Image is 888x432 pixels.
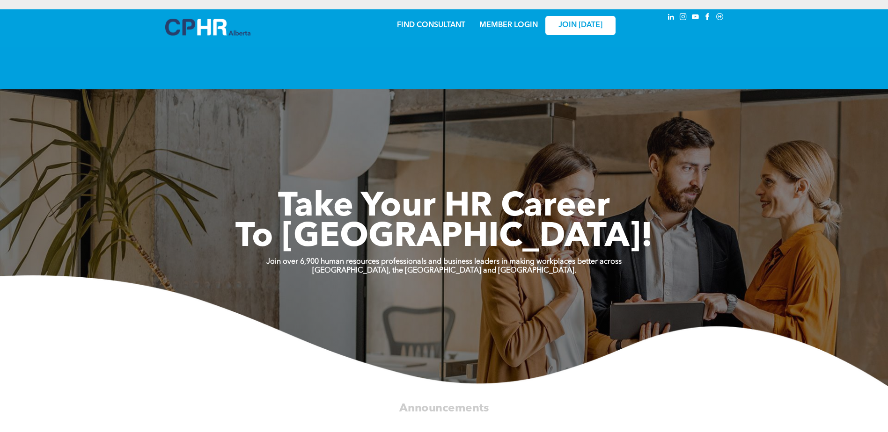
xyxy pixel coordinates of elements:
a: MEMBER LOGIN [479,22,538,29]
strong: Join over 6,900 human resources professionals and business leaders in making workplaces better ac... [266,258,622,266]
a: linkedin [666,12,676,24]
img: A blue and white logo for cp alberta [165,19,250,36]
strong: [GEOGRAPHIC_DATA], the [GEOGRAPHIC_DATA] and [GEOGRAPHIC_DATA]. [312,267,576,274]
a: facebook [703,12,713,24]
span: Take Your HR Career [278,190,610,224]
a: instagram [678,12,689,24]
a: youtube [690,12,701,24]
a: Social network [715,12,725,24]
a: FIND CONSULTANT [397,22,465,29]
span: To [GEOGRAPHIC_DATA]! [235,221,653,254]
span: JOIN [DATE] [558,21,602,30]
a: JOIN [DATE] [545,16,616,35]
span: Announcements [399,403,489,414]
